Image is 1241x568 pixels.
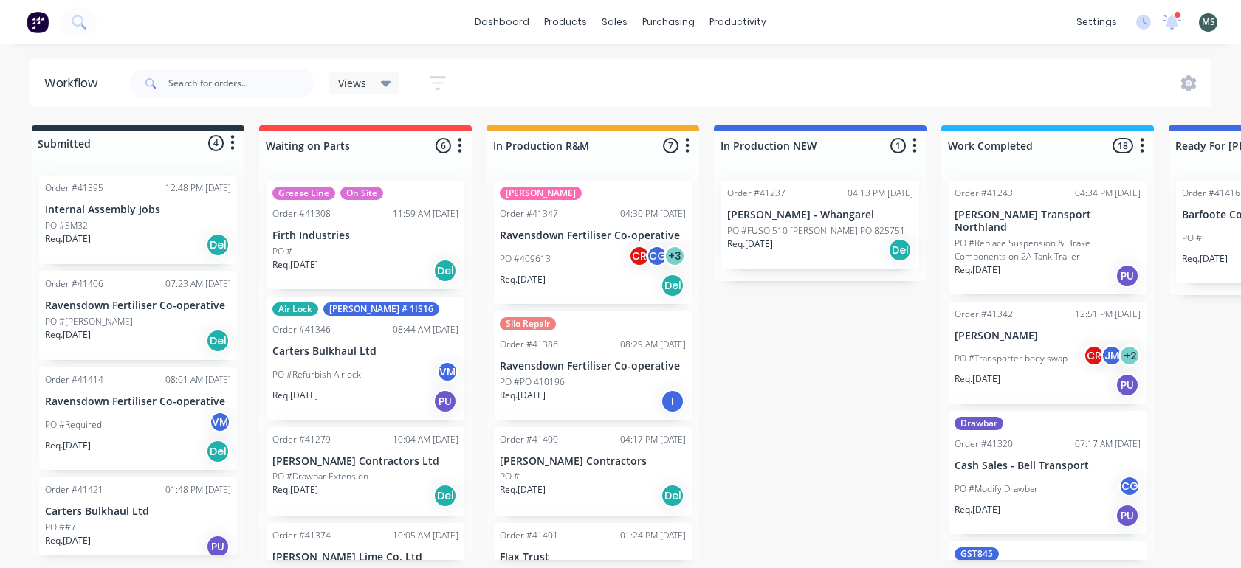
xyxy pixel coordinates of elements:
div: GST845 [955,547,999,561]
div: Order #41421 [45,483,103,496]
div: Air Lock[PERSON_NAME] # 1IS16Order #4134608:44 AM [DATE]Carters Bulkhaul LtdPO #Refurbish Airlock... [267,297,464,420]
div: PU [433,389,457,413]
div: Order #41237 [727,187,785,200]
div: Air Lock [272,302,318,316]
div: Del [433,259,457,283]
div: 04:34 PM [DATE] [1075,187,1141,200]
div: Del [206,440,230,463]
div: 10:04 AM [DATE] [393,433,458,446]
a: dashboard [467,11,537,33]
div: Order #4140607:23 AM [DATE]Ravensdown Fertiliser Co-operativePO #[PERSON_NAME]Req.[DATE]Del [39,271,237,360]
div: PU [1115,264,1139,288]
p: Ravensdown Fertiliser Co-operative [45,395,231,408]
div: + 3 [664,245,686,267]
div: Order #41386 [500,338,558,351]
div: Grease Line [272,187,335,200]
div: 04:17 PM [DATE] [620,433,686,446]
p: [PERSON_NAME] Contractors Ltd [272,455,458,468]
span: Views [338,75,366,91]
div: Del [206,233,230,257]
div: Order #4142101:48 PM [DATE]Carters Bulkhaul LtdPO ##7Req.[DATE]PU [39,477,237,566]
p: [PERSON_NAME] Lime Co. Ltd [272,551,458,564]
div: Order #41400 [500,433,558,446]
div: [PERSON_NAME] # 1IS16 [323,302,439,316]
div: Del [661,274,684,297]
div: CR [628,245,650,267]
p: Req. [DATE] [955,263,1000,277]
div: Workflow [44,75,105,92]
div: 04:30 PM [DATE] [620,207,686,221]
p: [PERSON_NAME] [955,330,1141,342]
p: Req. [DATE] [727,238,773,251]
div: PU [1115,373,1139,397]
div: Del [661,484,684,508]
div: Order #41347 [500,207,558,221]
div: Order #41401 [500,529,558,542]
div: + 2 [1118,344,1141,367]
div: Order #41243 [955,187,1013,200]
div: 08:29 AM [DATE] [620,338,686,351]
div: 12:51 PM [DATE] [1075,308,1141,321]
div: 01:48 PM [DATE] [165,483,231,496]
div: settings [1069,11,1124,33]
p: PO #Transporter body swap [955,352,1068,365]
p: PO #Drawbar Extension [272,470,368,483]
div: On Site [340,187,383,200]
p: PO #FUSO 510 [PERSON_NAME] PO 825751 [727,224,905,238]
div: Drawbar [955,417,1003,430]
p: Req. [DATE] [1182,252,1228,266]
div: products [537,11,594,33]
input: Search for orders... [168,69,314,98]
p: [PERSON_NAME] - Whangarei [727,209,913,221]
p: PO #[PERSON_NAME] [45,315,133,328]
div: sales [594,11,635,33]
div: [PERSON_NAME]Order #4134704:30 PM [DATE]Ravensdown Fertiliser Co-operativePO #409613CRCG+3Req.[DA... [494,181,692,304]
p: PO # [500,470,520,483]
div: Silo Repair [500,317,556,330]
p: Req. [DATE] [955,373,1000,386]
p: Req. [DATE] [500,483,546,496]
div: Order #4124304:34 PM [DATE][PERSON_NAME] Transport NorthlandPO #Replace Suspension & Brake Compon... [949,181,1147,294]
div: Order #41279 [272,433,331,446]
div: Order #41342 [955,308,1013,321]
p: Req. [DATE] [272,258,318,271]
p: Ravensdown Fertiliser Co-operative [500,360,686,373]
p: PO #Modify Drawbar [955,482,1038,496]
p: [PERSON_NAME] Contractors [500,455,686,468]
div: JM [1101,344,1123,367]
p: PO #Refurbish Airlock [272,368,361,381]
div: 07:23 AM [DATE] [165,277,231,291]
div: CG [1118,475,1141,497]
p: Req. [DATE] [500,389,546,402]
p: Cash Sales - Bell Transport [955,460,1141,472]
img: Factory [27,11,49,33]
p: Internal Assembly Jobs [45,204,231,216]
div: 10:05 AM [DATE] [393,529,458,542]
div: 07:17 AM [DATE] [1075,437,1141,451]
p: PO #Replace Suspension & Brake Components on 2A Tank Trailer [955,237,1141,263]
p: Flax Trust [500,551,686,564]
div: I [661,389,684,413]
p: Ravensdown Fertiliser Co-operative [500,229,686,242]
div: Order #4139512:48 PM [DATE]Internal Assembly JobsPO #SM32Req.[DATE]Del [39,176,237,264]
p: Carters Bulkhaul Ltd [272,345,458,358]
div: 08:01 AM [DATE] [165,373,231,387]
div: Order #41414 [45,373,103,387]
div: 01:24 PM [DATE] [620,529,686,542]
p: [PERSON_NAME] Transport Northland [955,209,1141,234]
p: PO # [272,245,292,258]
p: Req. [DATE] [955,503,1000,516]
div: VM [436,361,458,383]
div: Order #41416 [1182,187,1240,200]
div: Order #4127910:04 AM [DATE][PERSON_NAME] Contractors LtdPO #Drawbar ExtensionReq.[DATE]Del [267,427,464,516]
p: Req. [DATE] [45,439,91,452]
div: Grease LineOn SiteOrder #4130811:59 AM [DATE]Firth IndustriesPO #Req.[DATE]Del [267,181,464,289]
div: Del [888,238,912,262]
div: PU [1115,504,1139,527]
div: Silo RepairOrder #4138608:29 AM [DATE]Ravensdown Fertiliser Co-operativePO #PO 410196Req.[DATE]I [494,311,692,420]
p: PO #Required [45,418,102,432]
div: CR [1083,344,1105,367]
div: Order #41395 [45,181,103,195]
p: PO ##7 [45,521,76,534]
div: Order #4123704:13 PM [DATE][PERSON_NAME] - WhangareiPO #FUSO 510 [PERSON_NAME] PO 825751Req.[DATE... [721,181,919,269]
